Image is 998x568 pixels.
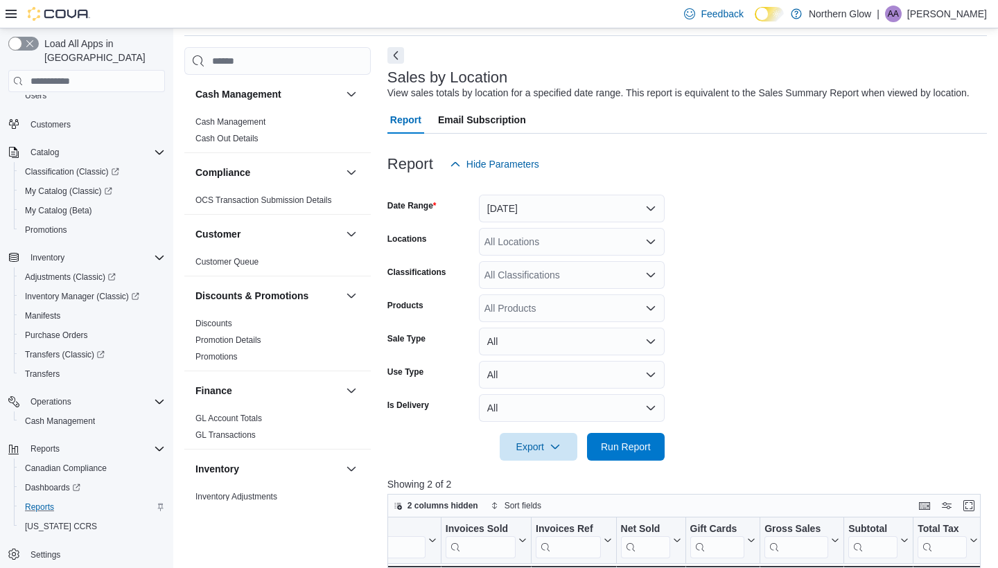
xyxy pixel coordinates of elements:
[19,366,165,382] span: Transfers
[479,394,665,422] button: All
[25,547,66,563] a: Settings
[25,186,112,197] span: My Catalog (Classic)
[387,267,446,278] label: Classifications
[195,492,277,502] a: Inventory Adjustments
[195,430,256,440] a: GL Transactions
[3,248,170,267] button: Inventory
[30,549,60,560] span: Settings
[267,523,426,536] div: Location
[809,6,871,22] p: Northern Glow
[19,413,100,429] a: Cash Management
[19,327,94,344] a: Purchase Orders
[195,87,340,101] button: Cash Management
[19,518,165,535] span: Washington CCRS
[387,400,429,411] label: Is Delivery
[25,272,116,283] span: Adjustments (Classic)
[19,87,52,104] a: Users
[877,6,879,22] p: |
[916,497,933,514] button: Keyboard shortcuts
[848,523,898,536] div: Subtotal
[184,192,371,214] div: Compliance
[918,523,967,536] div: Total Tax
[479,361,665,389] button: All
[19,288,145,305] a: Inventory Manager (Classic)
[343,226,360,242] button: Customer
[14,411,170,431] button: Cash Management
[30,396,71,407] span: Operations
[645,236,656,247] button: Open list of options
[343,461,360,477] button: Inventory
[25,166,119,177] span: Classification (Classic)
[390,106,421,134] span: Report
[500,433,577,461] button: Export
[30,147,59,158] span: Catalog
[3,143,170,162] button: Catalog
[918,523,978,558] button: Total Tax
[701,7,743,21] span: Feedback
[479,195,665,222] button: [DATE]
[587,433,665,461] button: Run Report
[195,166,340,179] button: Compliance
[14,478,170,497] a: Dashboards
[19,460,112,477] a: Canadian Compliance
[387,47,404,64] button: Next
[3,114,170,134] button: Customers
[19,499,60,515] a: Reports
[195,462,340,476] button: Inventory
[387,200,437,211] label: Date Range
[3,392,170,411] button: Operations
[388,497,484,514] button: 2 columns hidden
[444,150,545,178] button: Hide Parameters
[505,500,541,511] span: Sort fields
[14,306,170,326] button: Manifests
[30,252,64,263] span: Inventory
[25,310,60,321] span: Manifests
[755,7,784,21] input: Dark Mode
[14,181,170,201] a: My Catalog (Classic)
[195,462,239,476] h3: Inventory
[25,116,76,133] a: Customers
[25,224,67,236] span: Promotions
[387,477,987,491] p: Showing 2 of 2
[387,300,423,311] label: Products
[848,523,898,558] div: Subtotal
[690,523,744,558] div: Gift Card Sales
[19,308,66,324] a: Manifests
[885,6,902,22] div: Alison Albert
[28,7,90,21] img: Cova
[25,502,54,513] span: Reports
[25,369,60,380] span: Transfers
[14,345,170,364] a: Transfers (Classic)
[764,523,839,558] button: Gross Sales
[14,459,170,478] button: Canadian Compliance
[19,327,165,344] span: Purchase Orders
[387,333,426,344] label: Sale Type
[19,202,98,219] a: My Catalog (Beta)
[14,326,170,345] button: Purchase Orders
[601,440,651,454] span: Run Report
[387,366,423,378] label: Use Type
[645,303,656,314] button: Open list of options
[25,330,88,341] span: Purchase Orders
[30,119,71,130] span: Customers
[485,497,547,514] button: Sort fields
[25,249,165,266] span: Inventory
[343,382,360,399] button: Finance
[195,289,340,303] button: Discounts & Promotions
[195,352,238,362] a: Promotions
[184,315,371,371] div: Discounts & Promotions
[195,335,261,345] a: Promotion Details
[19,518,103,535] a: [US_STATE] CCRS
[14,287,170,306] a: Inventory Manager (Classic)
[620,523,669,536] div: Net Sold
[438,106,526,134] span: Email Subscription
[387,156,433,172] h3: Report
[620,523,669,558] div: Net Sold
[387,69,508,86] h3: Sales by Location
[620,523,681,558] button: Net Sold
[764,523,828,536] div: Gross Sales
[14,497,170,517] button: Reports
[19,269,165,285] span: Adjustments (Classic)
[195,195,332,205] a: OCS Transaction Submission Details
[195,289,308,303] h3: Discounts & Promotions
